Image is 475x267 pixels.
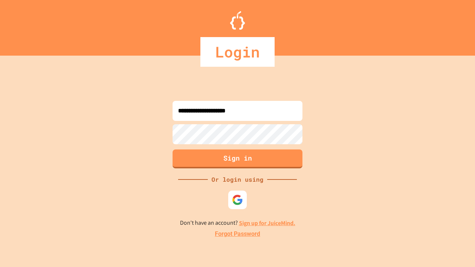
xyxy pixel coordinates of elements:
button: Sign in [173,149,302,168]
div: Or login using [208,175,267,184]
a: Forgot Password [215,230,260,238]
div: Login [200,37,275,67]
a: Sign up for JuiceMind. [239,219,295,227]
img: Logo.svg [230,11,245,30]
img: google-icon.svg [232,194,243,205]
p: Don't have an account? [180,218,295,228]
